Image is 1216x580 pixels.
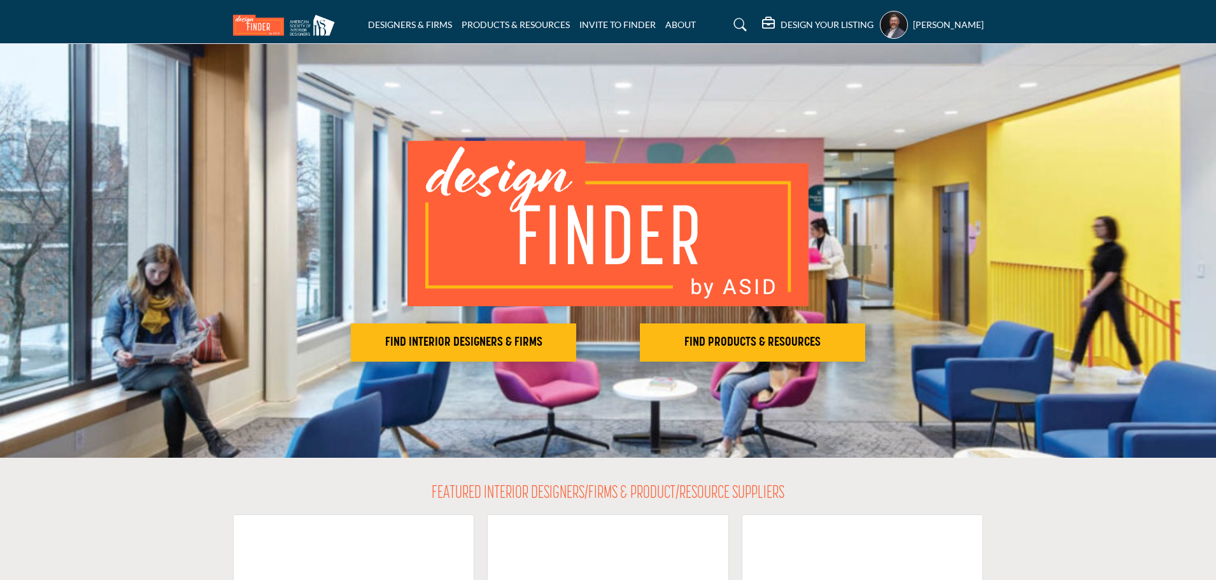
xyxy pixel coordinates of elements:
[579,19,656,30] a: INVITE TO FINDER
[462,19,570,30] a: PRODUCTS & RESOURCES
[781,19,873,31] h5: DESIGN YOUR LISTING
[368,19,452,30] a: DESIGNERS & FIRMS
[913,18,984,31] h5: [PERSON_NAME]
[665,19,696,30] a: ABOUT
[432,483,784,505] h2: FEATURED INTERIOR DESIGNERS/FIRMS & PRODUCT/RESOURCE SUPPLIERS
[407,141,809,306] img: image
[233,15,341,36] img: Site Logo
[351,323,576,362] button: FIND INTERIOR DESIGNERS & FIRMS
[762,17,873,32] div: DESIGN YOUR LISTING
[644,335,861,350] h2: FIND PRODUCTS & RESOURCES
[721,15,755,35] a: Search
[355,335,572,350] h2: FIND INTERIOR DESIGNERS & FIRMS
[640,323,865,362] button: FIND PRODUCTS & RESOURCES
[880,11,908,39] button: Show hide supplier dropdown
